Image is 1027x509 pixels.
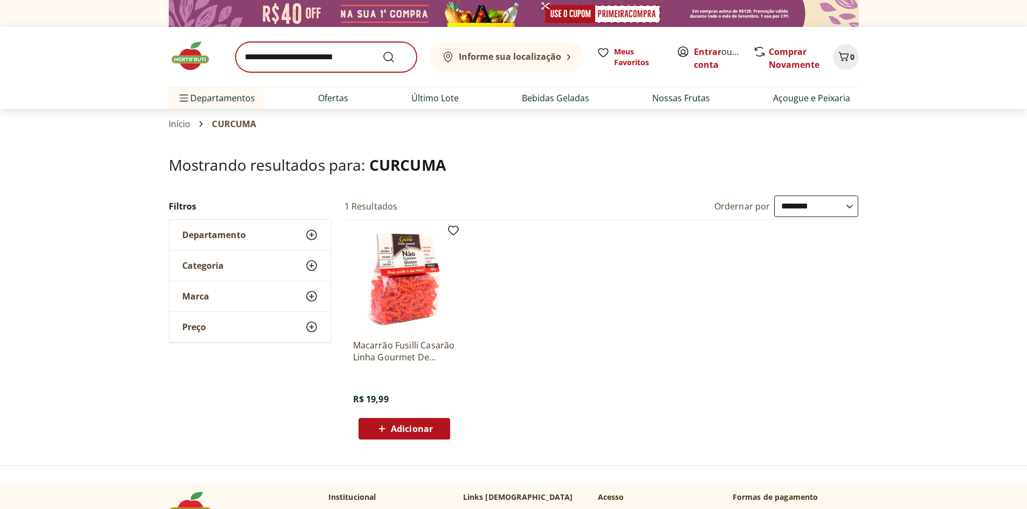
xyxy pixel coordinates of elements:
[382,51,408,64] button: Submit Search
[353,228,456,331] img: Macarrão Fusilli Casarão Linha Gourmet De Batata Doce, Cúrcuma, Chia E CenouraEmbalagem 300G
[169,312,331,342] button: Preço
[236,42,417,72] input: search
[694,46,753,71] a: Criar conta
[182,291,209,302] span: Marca
[169,220,331,250] button: Departamento
[328,492,376,503] p: Institucional
[169,156,859,173] h1: Mostrando resultados para:
[463,492,573,503] p: Links [DEMOGRAPHIC_DATA]
[459,51,561,62] b: Informe sua localização
[652,92,710,104] a: Nossas Frutas
[169,196,332,217] h2: Filtros
[318,92,348,104] a: Ofertas
[169,250,331,281] button: Categoria
[833,44,859,70] button: Carrinho
[614,46,664,68] span: Meus Favoritos
[769,46,819,71] a: Comprar Novamente
[344,200,398,212] h2: 1 Resultados
[773,92,850,104] a: Açougue e Peixaria
[359,418,450,440] button: Adicionar
[353,393,389,405] span: R$ 19,99
[182,260,224,271] span: Categoria
[597,46,664,68] a: Meus Favoritos
[212,119,256,129] span: CURCUMA
[598,492,624,503] p: Acesso
[177,85,255,111] span: Departamentos
[733,492,859,503] p: Formas de pagamento
[694,46,721,58] a: Entrar
[391,424,433,433] span: Adicionar
[522,92,589,104] a: Bebidas Geladas
[353,339,456,363] a: Macarrão Fusilli Casarão Linha Gourmet De Batata Doce, [GEOGRAPHIC_DATA], [GEOGRAPHIC_DATA] E Cen...
[169,119,191,129] a: Início
[714,200,770,212] label: Ordernar por
[369,155,446,175] span: CURCUMA
[411,92,459,104] a: Último Lote
[694,45,742,71] span: ou
[182,229,246,240] span: Departamento
[430,42,584,72] button: Informe sua localização
[169,281,331,311] button: Marca
[850,52,854,62] span: 0
[177,85,190,111] button: Menu
[169,40,223,72] img: Hortifruti
[182,322,206,332] span: Preço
